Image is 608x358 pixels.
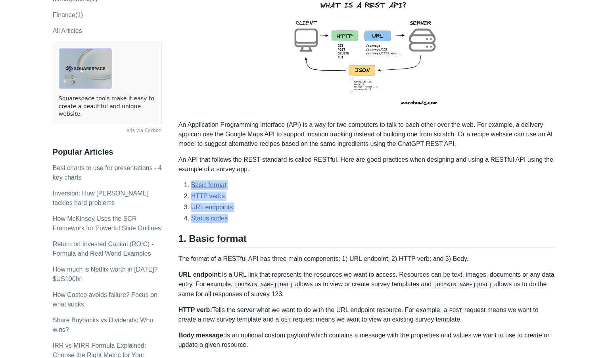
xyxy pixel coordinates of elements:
[53,266,158,282] a: How much is Netflix worth in [DATE]? $US100bn
[191,193,225,199] a: HTTP verbs
[178,120,556,149] p: An Application Programming Interface (API) is a way for two computers to talk to each other over ...
[191,204,233,211] a: URL endpoints
[178,254,556,264] p: The format of a RESTful API has three main components: 1) URL endpoint; 2) HTTP verb; and 3) Body.
[59,48,112,89] img: ads via Carbon
[53,215,161,232] a: How McKinsey Uses the SCR Framework for Powerful Slide Outlines
[178,155,556,174] p: An API that follows the REST standard is called RESTful. Here are good practices when designing a...
[53,11,83,18] a: Finance(1)
[191,182,226,188] a: Basic format
[178,306,212,313] strong: HTTP verb:
[53,241,153,257] a: Return on Invested Capital (ROIC) - Formula and Real World Examples
[178,270,556,299] p: Is a URL link that represents the resources we want to access. Resources can be text, images, doc...
[178,233,556,248] h2: 1. Basic format
[53,165,162,181] a: Best charts to use for presentations - 4 key charts
[53,127,162,134] a: ads via Carbon
[53,317,153,333] a: Share Buybacks vs Dividends: Who wins?
[279,316,293,324] code: GET
[178,271,222,278] strong: URL endpoint:
[447,306,464,314] code: POST
[178,332,225,339] strong: Body message:
[178,305,556,325] p: Tells the server what we want to do with the URL endpoint resource. For example, a request means ...
[53,190,149,206] a: Inversion: How [PERSON_NAME] tackles hard problems
[53,291,157,308] a: How Costco avoids failure? Focus on what sucks
[53,147,162,157] h3: Popular Articles
[178,331,556,350] p: Is an optional custom payload which contains a message with the properties and values we want to ...
[232,281,295,289] code: [DOMAIN_NAME][URL]
[53,27,82,34] a: All Articles
[432,281,494,289] code: [DOMAIN_NAME][URL]
[59,95,156,118] a: Squarespace tools make it easy to create a beautiful and unique website.
[191,215,228,222] a: Status codes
